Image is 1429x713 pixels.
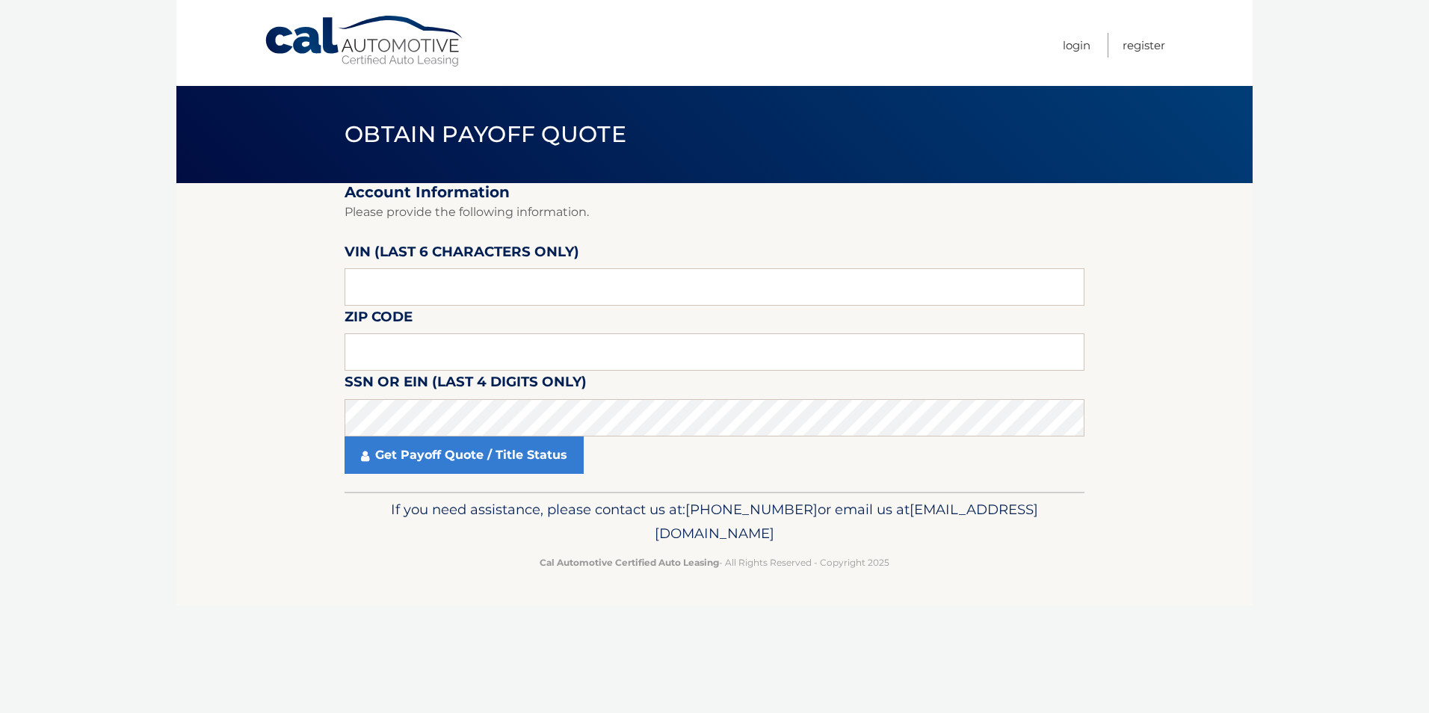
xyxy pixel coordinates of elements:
a: Cal Automotive [264,15,466,68]
p: - All Rights Reserved - Copyright 2025 [354,555,1075,570]
label: VIN (last 6 characters only) [345,241,579,268]
h2: Account Information [345,183,1084,202]
label: Zip Code [345,306,413,333]
a: Get Payoff Quote / Title Status [345,436,584,474]
span: [PHONE_NUMBER] [685,501,818,518]
strong: Cal Automotive Certified Auto Leasing [540,557,719,568]
a: Register [1123,33,1165,58]
p: Please provide the following information. [345,202,1084,223]
a: Login [1063,33,1090,58]
span: Obtain Payoff Quote [345,120,626,148]
label: SSN or EIN (last 4 digits only) [345,371,587,398]
p: If you need assistance, please contact us at: or email us at [354,498,1075,546]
